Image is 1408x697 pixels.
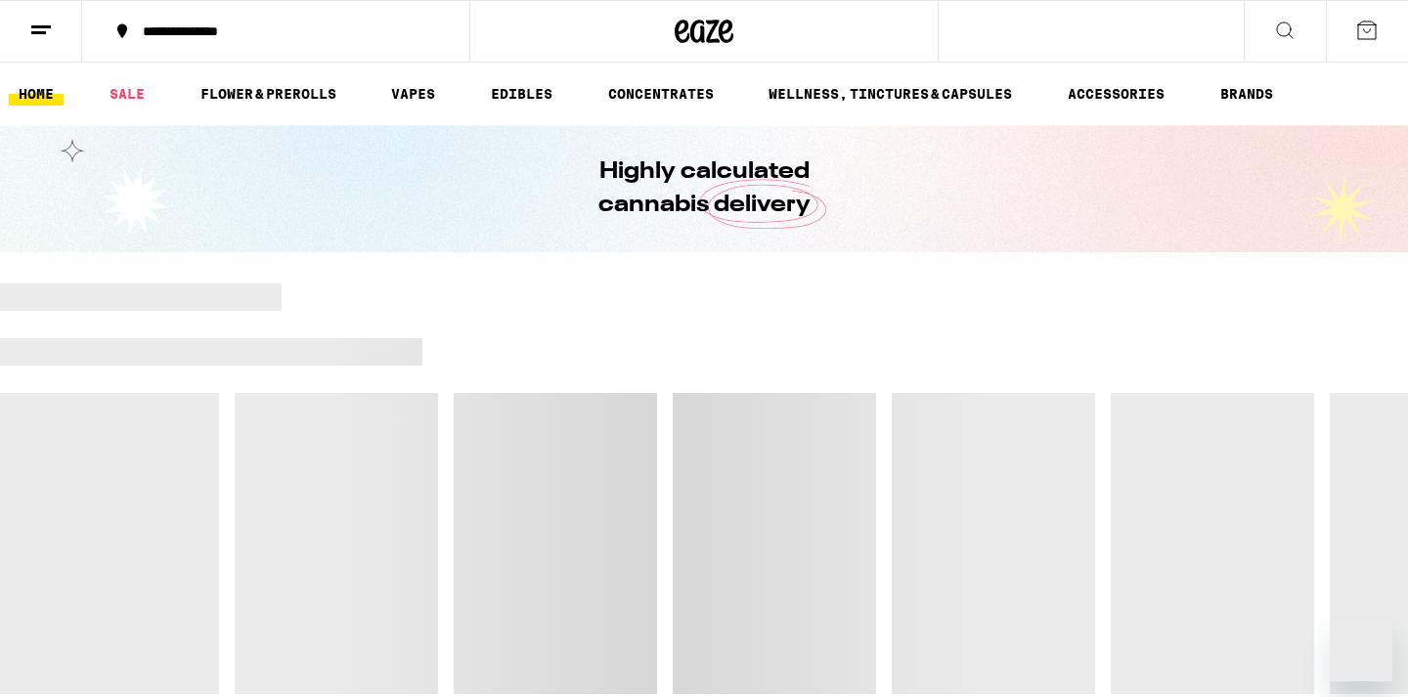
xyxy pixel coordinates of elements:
a: WELLNESS, TINCTURES & CAPSULES [759,82,1022,106]
a: ACCESSORIES [1058,82,1174,106]
a: HOME [9,82,64,106]
a: BRANDS [1210,82,1283,106]
a: FLOWER & PREROLLS [191,82,346,106]
h1: Highly calculated cannabis delivery [543,155,865,222]
a: SALE [100,82,154,106]
a: VAPES [381,82,445,106]
iframe: Button to launch messaging window [1330,619,1392,681]
a: EDIBLES [481,82,562,106]
a: CONCENTRATES [598,82,724,106]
